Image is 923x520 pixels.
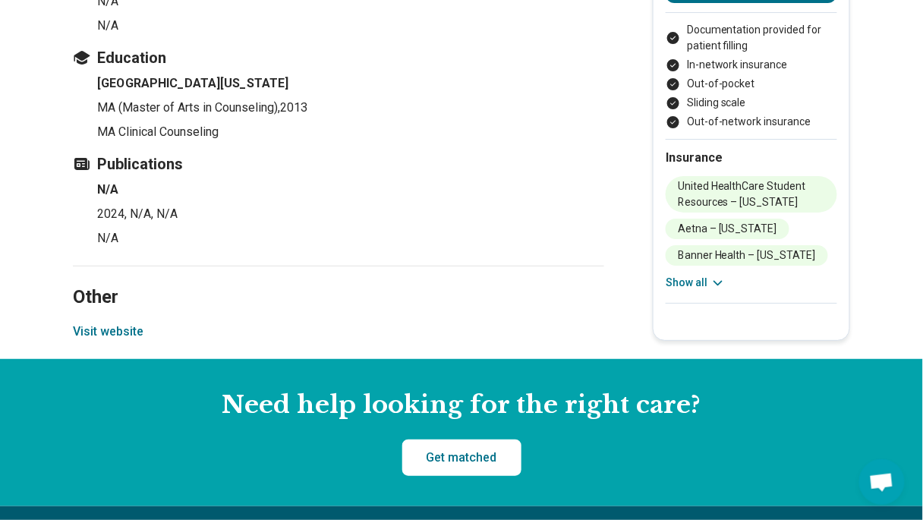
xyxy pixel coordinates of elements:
div: Open chat [859,459,905,505]
a: Get matched [402,440,521,476]
p: MA (Master of Arts in Counseling) , 2013 [97,99,604,117]
p: N/A [97,17,604,35]
li: Out-of-network insurance [666,114,837,130]
li: Banner Health – [US_STATE] [666,245,828,266]
p: 2024, N/A, N/A [97,205,604,223]
h3: Education [73,47,604,68]
button: Visit website [73,323,143,341]
li: In-network insurance [666,57,837,73]
h4: N/A [97,181,604,199]
li: Out-of-pocket [666,76,837,92]
h2: Insurance [666,149,837,167]
h4: [GEOGRAPHIC_DATA][US_STATE] [97,74,604,93]
ul: Payment options [666,22,837,130]
li: Documentation provided for patient filling [666,22,837,54]
button: Show all [666,275,726,291]
p: N/A [97,229,604,247]
p: MA Clinical Counseling [97,123,604,141]
li: Aetna – [US_STATE] [666,219,789,239]
h2: Need help looking for the right care? [12,389,911,421]
li: United HealthCare Student Resources – [US_STATE] [666,176,837,213]
h3: Publications [73,153,604,175]
li: Sliding scale [666,95,837,111]
h2: Other [73,248,604,310]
